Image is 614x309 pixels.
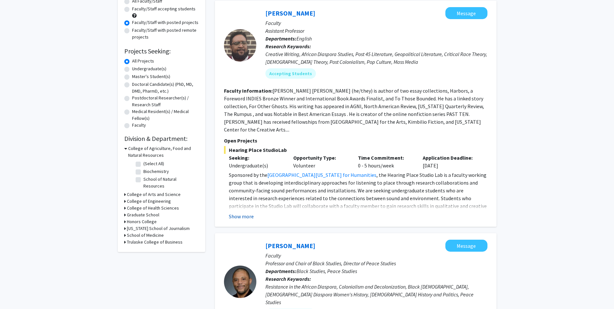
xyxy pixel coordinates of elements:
h3: College of Engineering [127,198,171,205]
h3: College of Arts and Science [127,191,181,198]
label: All Projects [132,58,154,64]
button: Show more [229,212,254,220]
div: 0 - 5 hours/week [353,154,418,169]
b: Research Keywords: [265,276,311,282]
b: Faculty Information: [224,87,273,94]
p: Professor and Chair of Black Studies, Director of Peace Studies [265,259,487,267]
h3: Honors College [127,218,157,225]
label: Faculty [132,122,146,129]
h3: College of Health Sciences [127,205,179,212]
a: [GEOGRAPHIC_DATA][US_STATE] for Humanities [267,172,376,178]
h3: Graduate School [127,212,159,218]
p: Seeking: [229,154,284,162]
a: [PERSON_NAME] [265,242,315,250]
span: Hearing Place StudioLab [224,146,487,154]
label: Faculty/Staff accepting students [132,6,195,12]
button: Message Donald Quist [445,7,487,19]
a: [PERSON_NAME] [265,9,315,17]
h3: School of Medicine [127,232,164,239]
label: Postdoctoral Researcher(s) / Research Staff [132,95,199,108]
label: Faculty/Staff with posted projects [132,19,198,26]
p: Assistant Professor [265,27,487,35]
p: Opportunity Type: [293,154,348,162]
label: Faculty/Staff with posted remote projects [132,27,199,40]
label: (Select All) [143,160,164,167]
span: Black Studies, Peace Studies [296,268,357,274]
label: Biochemistry [143,168,169,175]
button: Message Daive Dunkley [445,240,487,252]
h3: College of Agriculture, Food and Natural Resources [128,145,199,159]
span: English [296,35,312,42]
h3: [US_STATE] School of Journalism [127,225,190,232]
div: Resistance in the African Diaspora, Colonialism and Decolonization, Black [DEMOGRAPHIC_DATA], [DE... [265,283,487,306]
div: Creative Writing, African Diaspora Studies, Post 45 Literature, Geopolitical Literature, Critical... [265,50,487,66]
p: Sponsored by the , the Hearing Place Studio Lab is a faculty working group that is developing int... [229,171,487,241]
iframe: Chat [5,280,28,304]
mat-chip: Accepting Students [265,68,316,79]
div: [DATE] [418,154,483,169]
b: Research Keywords: [265,43,311,50]
div: Undergraduate(s) [229,162,284,169]
label: Medical Resident(s) / Medical Fellow(s) [132,108,199,122]
p: Time Commitment: [358,154,413,162]
label: Undergraduate(s) [132,65,166,72]
label: School of Natural Resources [143,176,197,189]
b: Departments: [265,268,296,274]
fg-read-more: [PERSON_NAME] [PERSON_NAME] (he/they) is author of two essay collections, Harbors, a Foreword IND... [224,87,484,133]
b: Departments: [265,35,296,42]
label: Master's Student(s) [132,73,170,80]
div: Volunteer [288,154,353,169]
h2: Division & Department: [124,135,199,143]
h2: Projects Seeking: [124,47,199,55]
p: Open Projects [224,137,487,144]
p: Faculty [265,252,487,259]
p: Application Deadline: [423,154,478,162]
p: Faculty [265,19,487,27]
h3: Trulaske College of Business [127,239,183,246]
label: Doctoral Candidate(s) (PhD, MD, DMD, PharmD, etc.) [132,81,199,95]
